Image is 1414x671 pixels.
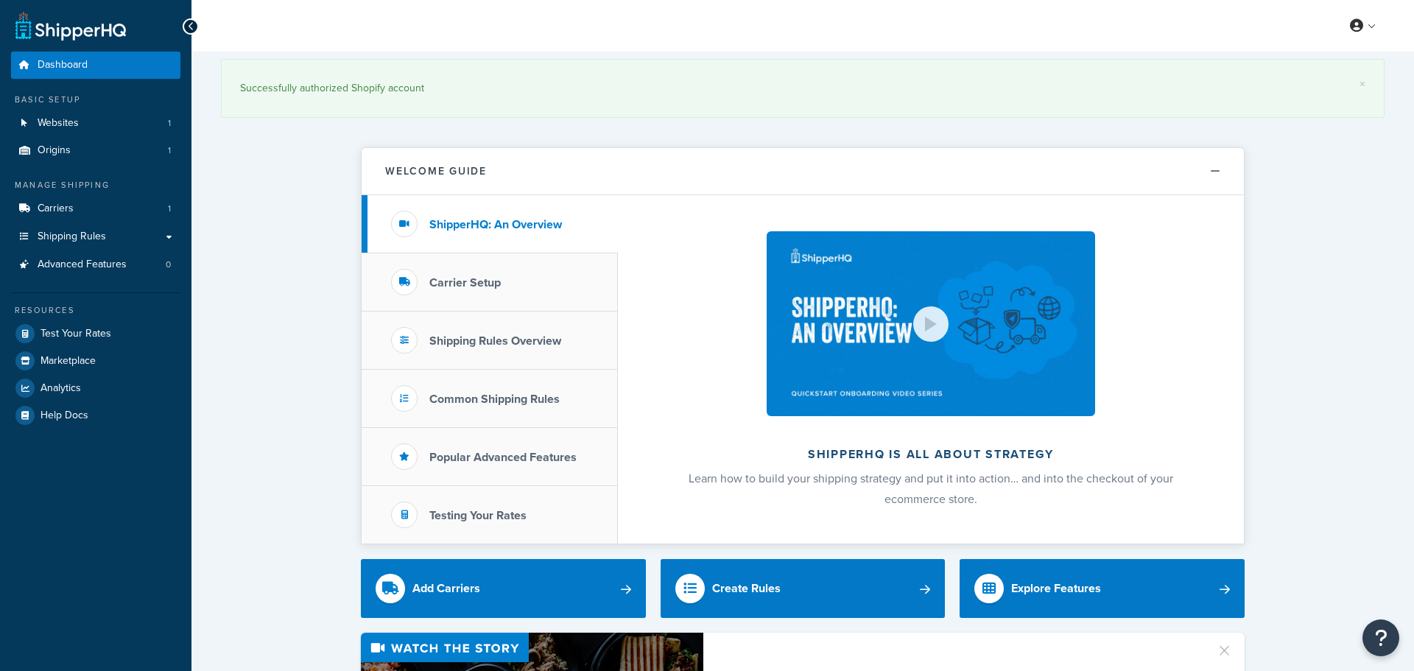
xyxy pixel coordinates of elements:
[362,148,1244,195] button: Welcome Guide
[960,559,1245,618] a: Explore Features
[11,137,180,164] a: Origins1
[38,117,79,130] span: Websites
[11,110,180,137] a: Websites1
[429,509,527,522] h3: Testing Your Rates
[168,117,171,130] span: 1
[11,402,180,429] a: Help Docs
[429,451,577,464] h3: Popular Advanced Features
[38,144,71,157] span: Origins
[41,355,96,368] span: Marketplace
[11,179,180,192] div: Manage Shipping
[11,304,180,317] div: Resources
[168,144,171,157] span: 1
[11,348,180,374] a: Marketplace
[412,578,480,599] div: Add Carriers
[38,203,74,215] span: Carriers
[41,382,81,395] span: Analytics
[41,410,88,422] span: Help Docs
[11,195,180,222] a: Carriers1
[168,203,171,215] span: 1
[689,470,1173,507] span: Learn how to build your shipping strategy and put it into action… and into the checkout of your e...
[11,223,180,250] a: Shipping Rules
[166,259,171,271] span: 0
[661,559,946,618] a: Create Rules
[429,276,501,289] h3: Carrier Setup
[38,231,106,243] span: Shipping Rules
[11,110,180,137] li: Websites
[429,218,562,231] h3: ShipperHQ: An Overview
[11,94,180,106] div: Basic Setup
[1011,578,1101,599] div: Explore Features
[11,320,180,347] a: Test Your Rates
[767,231,1095,416] img: ShipperHQ is all about strategy
[11,52,180,79] a: Dashboard
[11,251,180,278] li: Advanced Features
[41,328,111,340] span: Test Your Rates
[11,137,180,164] li: Origins
[240,78,1365,99] div: Successfully authorized Shopify account
[1362,619,1399,656] button: Open Resource Center
[11,195,180,222] li: Carriers
[385,166,487,177] h2: Welcome Guide
[1360,78,1365,90] a: ×
[11,375,180,401] a: Analytics
[429,334,561,348] h3: Shipping Rules Overview
[657,448,1205,461] h2: ShipperHQ is all about strategy
[361,559,646,618] a: Add Carriers
[11,251,180,278] a: Advanced Features0
[38,59,88,71] span: Dashboard
[429,393,560,406] h3: Common Shipping Rules
[712,578,781,599] div: Create Rules
[38,259,127,271] span: Advanced Features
